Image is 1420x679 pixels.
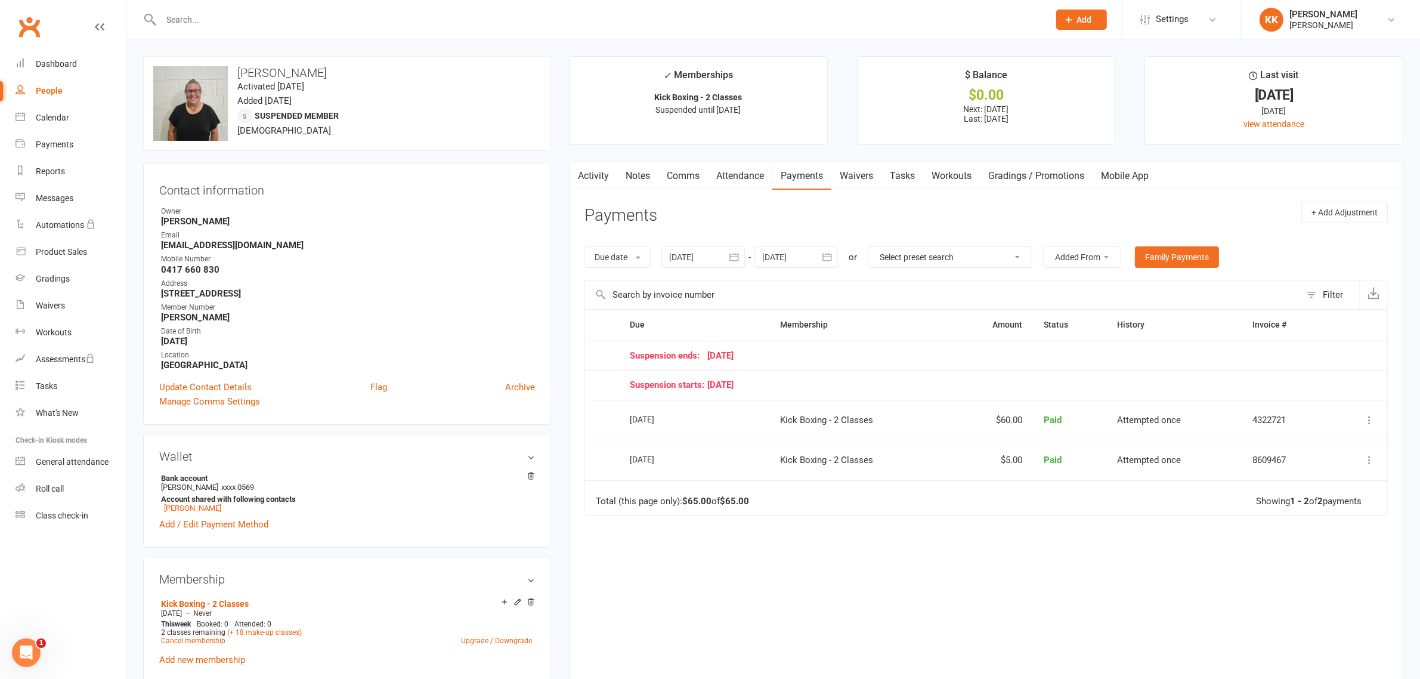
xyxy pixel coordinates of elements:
[36,354,95,364] div: Assessments
[1135,246,1219,268] a: Family Payments
[658,162,708,190] a: Comms
[36,193,73,203] div: Messages
[14,12,44,42] a: Clubworx
[1323,288,1343,302] div: Filter
[1256,496,1362,507] div: Showing of payments
[36,484,64,493] div: Roll call
[16,449,126,476] a: General attendance kiosk mode
[221,483,254,492] span: xxxx 0569
[159,394,260,409] a: Manage Comms Settings
[16,346,126,373] a: Assessments
[1156,6,1189,33] span: Settings
[1289,20,1357,30] div: [PERSON_NAME]
[36,59,77,69] div: Dashboard
[237,95,292,106] time: Added [DATE]
[1043,246,1121,268] button: Added From
[16,212,126,239] a: Automations
[161,312,535,323] strong: [PERSON_NAME]
[36,511,88,520] div: Class check-in
[234,620,271,628] span: Attended: 0
[849,250,857,264] div: or
[1242,310,1330,340] th: Invoice #
[1117,415,1181,425] span: Attempted once
[16,373,126,400] a: Tasks
[630,351,1320,361] div: [DATE]
[161,288,535,299] strong: [STREET_ADDRESS]
[1033,310,1106,340] th: Status
[16,266,126,292] a: Gradings
[193,609,212,618] span: Never
[36,274,70,283] div: Gradings
[36,166,65,176] div: Reports
[655,92,743,102] strong: Kick Boxing - 2 Classes
[16,185,126,212] a: Messages
[164,504,221,513] a: [PERSON_NAME]
[159,380,252,394] a: Update Contact Details
[980,162,1093,190] a: Gradings / Promotions
[1249,67,1299,89] div: Last visit
[1156,89,1392,101] div: [DATE]
[36,381,57,391] div: Tasks
[158,620,194,628] div: week
[161,599,249,609] a: Kick Boxing - 2 Classes
[161,326,535,337] div: Date of Birth
[153,66,541,79] h3: [PERSON_NAME]
[1317,496,1323,507] strong: 2
[1290,496,1309,507] strong: 1 - 2
[1260,8,1283,32] div: KK
[370,380,387,394] a: Flag
[630,410,685,428] div: [DATE]
[1156,104,1392,118] div: [DATE]
[584,206,657,225] h3: Payments
[630,351,708,361] span: Suspension ends:
[952,400,1034,440] td: $60.00
[161,302,535,313] div: Member Number
[16,158,126,185] a: Reports
[772,162,831,190] a: Payments
[161,206,535,217] div: Owner
[1106,310,1242,340] th: History
[36,113,69,122] div: Calendar
[157,11,1041,28] input: Search...
[153,66,228,141] img: image1743758326.png
[161,474,529,483] strong: Bank account
[161,350,535,361] div: Location
[868,89,1105,101] div: $0.00
[159,472,535,514] li: [PERSON_NAME]
[161,278,535,289] div: Address
[720,496,749,507] strong: $65.00
[620,310,769,340] th: Due
[664,67,734,89] div: Memberships
[1242,440,1330,480] td: 8609467
[780,415,873,425] span: Kick Boxing - 2 Classes
[1117,455,1181,465] span: Attempted once
[161,495,529,504] strong: Account shared with following contacts
[161,620,175,628] span: This
[16,502,126,529] a: Class kiosk mode
[197,620,228,628] span: Booked: 0
[708,162,772,190] a: Attendance
[36,638,46,648] span: 1
[36,140,73,149] div: Payments
[161,216,535,227] strong: [PERSON_NAME]
[617,162,658,190] a: Notes
[161,609,182,618] span: [DATE]
[16,51,126,78] a: Dashboard
[570,162,617,190] a: Activity
[161,336,535,347] strong: [DATE]
[161,254,535,265] div: Mobile Number
[1077,15,1092,24] span: Add
[16,400,126,427] a: What's New
[461,637,532,645] a: Upgrade / Downgrade
[952,310,1034,340] th: Amount
[36,408,79,418] div: What's New
[161,264,535,275] strong: 0417 660 830
[965,67,1007,89] div: $ Balance
[1044,415,1062,425] span: Paid
[36,86,63,95] div: People
[630,450,685,468] div: [DATE]
[952,440,1034,480] td: $5.00
[505,380,535,394] a: Archive
[237,81,304,92] time: Activated [DATE]
[159,655,245,665] a: Add new membership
